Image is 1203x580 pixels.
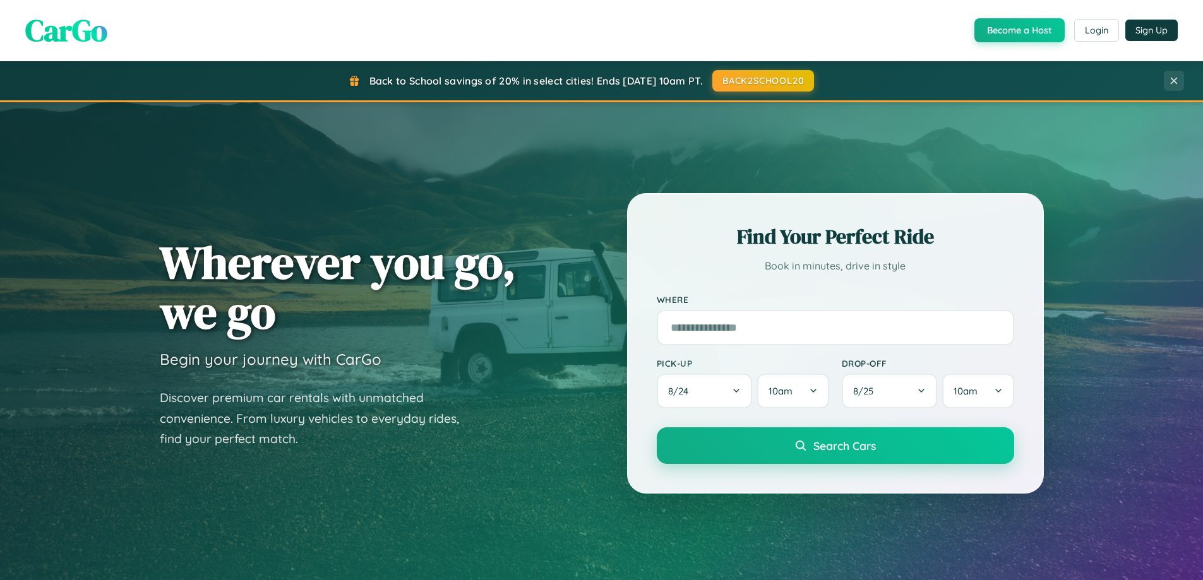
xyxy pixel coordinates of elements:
button: 8/25 [842,374,938,408]
button: 8/24 [657,374,753,408]
span: 10am [954,385,978,397]
h3: Begin your journey with CarGo [160,350,381,369]
span: Search Cars [813,439,876,453]
label: Where [657,294,1014,305]
h1: Wherever you go, we go [160,237,516,337]
span: Back to School savings of 20% in select cities! Ends [DATE] 10am PT. [369,74,703,87]
p: Discover premium car rentals with unmatched convenience. From luxury vehicles to everyday rides, ... [160,388,476,449]
button: 10am [757,374,829,408]
button: Login [1074,19,1119,42]
button: Search Cars [657,427,1014,464]
p: Book in minutes, drive in style [657,257,1014,275]
span: 8 / 24 [668,385,695,397]
span: 10am [769,385,793,397]
h2: Find Your Perfect Ride [657,223,1014,251]
label: Drop-off [842,358,1014,369]
span: CarGo [25,9,107,51]
button: Sign Up [1125,20,1178,41]
label: Pick-up [657,358,829,369]
button: BACK2SCHOOL20 [712,70,814,92]
button: Become a Host [974,18,1065,42]
button: 10am [942,374,1014,408]
span: 8 / 25 [853,385,880,397]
